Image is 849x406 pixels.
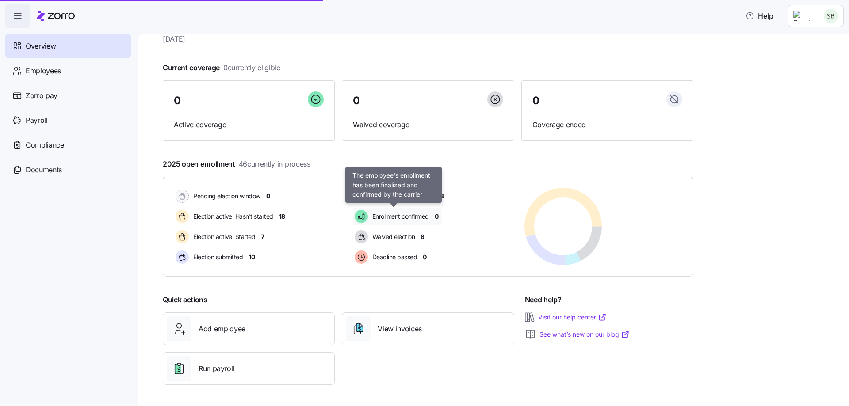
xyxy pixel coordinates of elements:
[435,212,439,221] span: 0
[539,330,630,339] a: See what’s new on our blog
[746,11,773,21] span: Help
[26,41,56,52] span: Overview
[191,253,243,262] span: Election submitted
[353,95,360,106] span: 0
[5,58,131,83] a: Employees
[223,62,280,73] span: 0 currently eligible
[5,34,131,58] a: Overview
[266,192,270,201] span: 0
[738,7,780,25] button: Help
[26,140,64,151] span: Compliance
[26,115,48,126] span: Payroll
[423,253,427,262] span: 0
[538,313,607,322] a: Visit our help center
[26,164,62,175] span: Documents
[26,65,61,76] span: Employees
[793,11,811,21] img: Employer logo
[191,232,255,241] span: Election active: Started
[191,192,260,201] span: Pending election window
[370,232,415,241] span: Waived election
[163,34,693,45] span: [DATE]
[824,9,838,23] img: c0a881579048e91e3eeafc336833c0e2
[163,159,310,170] span: 2025 open enrollment
[249,253,255,262] span: 10
[525,294,562,305] span: Need help?
[163,294,207,305] span: Quick actions
[353,119,503,130] span: Waived coverage
[239,159,310,170] span: 46 currently in process
[261,232,264,241] span: 7
[174,95,181,106] span: 0
[163,62,280,73] span: Current coverage
[279,212,285,221] span: 18
[5,83,131,108] a: Zorro pay
[26,90,57,101] span: Zorro pay
[174,119,324,130] span: Active coverage
[5,157,131,182] a: Documents
[378,323,422,334] span: View invoices
[532,95,539,106] span: 0
[440,192,444,201] span: 3
[421,232,424,241] span: 8
[370,253,417,262] span: Deadline passed
[5,108,131,133] a: Payroll
[370,212,429,221] span: Enrollment confirmed
[199,323,245,334] span: Add employee
[532,119,682,130] span: Coverage ended
[199,363,234,374] span: Run payroll
[370,192,434,201] span: Carrier application sent
[191,212,273,221] span: Election active: Hasn't started
[5,133,131,157] a: Compliance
